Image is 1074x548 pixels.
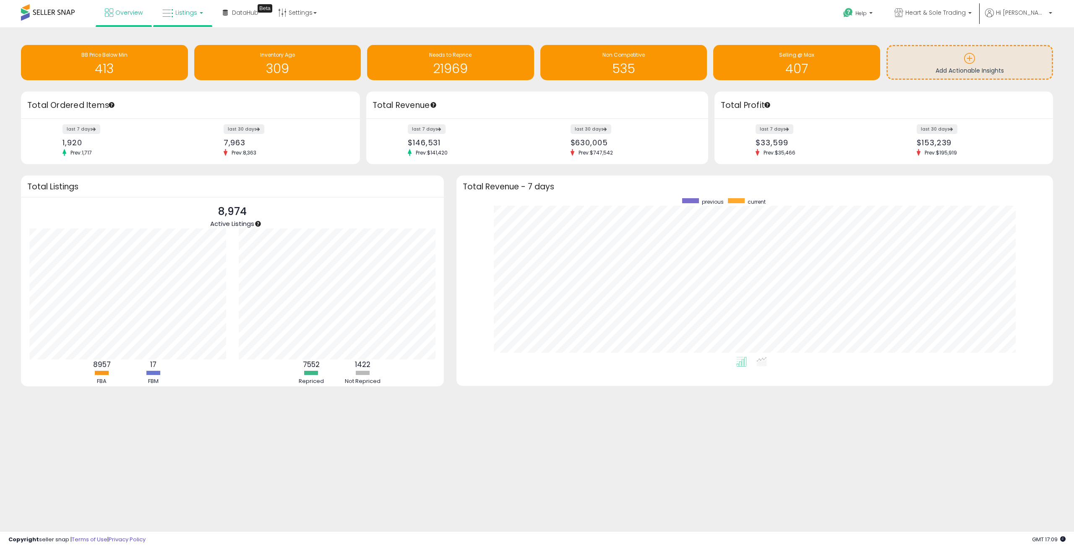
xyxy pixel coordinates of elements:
[254,220,262,228] div: Tooltip anchor
[108,101,115,109] div: Tooltip anchor
[920,149,961,156] span: Prev: $195,919
[430,101,437,109] div: Tooltip anchor
[25,62,184,76] h1: 413
[150,359,156,370] b: 17
[77,378,127,385] div: FBA
[721,100,1047,111] h3: Total Profit
[128,378,179,385] div: FBM
[571,138,693,147] div: $630,005
[210,219,254,228] span: Active Listings
[748,198,766,205] span: current
[917,124,957,134] label: last 30 days
[571,124,611,134] label: last 30 days
[756,124,793,134] label: last 7 days
[756,138,877,147] div: $33,599
[764,101,771,109] div: Tooltip anchor
[936,66,1004,75] span: Add Actionable Insights
[574,149,617,156] span: Prev: $747,542
[303,359,320,370] b: 7552
[545,62,703,76] h1: 535
[338,378,388,385] div: Not Repriced
[837,1,881,27] a: Help
[66,149,96,156] span: Prev: 1,717
[985,8,1052,27] a: Hi [PERSON_NAME]
[81,51,128,58] span: BB Price Below Min
[175,8,197,17] span: Listings
[996,8,1046,17] span: Hi [PERSON_NAME]
[258,4,272,13] div: Tooltip anchor
[759,149,800,156] span: Prev: $35,466
[463,184,1047,190] h3: Total Revenue - 7 days
[888,46,1052,79] a: Add Actionable Insights
[260,51,295,58] span: Inventory Age
[408,124,446,134] label: last 7 days
[371,62,530,76] h1: 21969
[408,138,531,147] div: $146,531
[224,124,264,134] label: last 30 days
[27,184,438,190] h3: Total Listings
[779,51,814,58] span: Selling @ Max
[905,8,966,17] span: Heart & Sole Trading
[429,51,472,58] span: Needs to Reprice
[63,138,184,147] div: 1,920
[63,124,100,134] label: last 7 days
[227,149,261,156] span: Prev: 8,363
[232,8,258,17] span: DataHub
[843,8,853,18] i: Get Help
[367,45,534,80] a: Needs to Reprice 21969
[27,100,354,111] h3: Total Ordered Items
[855,10,867,17] span: Help
[286,378,336,385] div: Repriced
[602,51,645,58] span: Non Competitive
[198,62,357,76] h1: 309
[412,149,452,156] span: Prev: $141,420
[702,198,724,205] span: previous
[717,62,876,76] h1: 407
[21,45,188,80] a: BB Price Below Min 413
[355,359,370,370] b: 1422
[373,100,702,111] h3: Total Revenue
[540,45,707,80] a: Non Competitive 535
[115,8,143,17] span: Overview
[917,138,1038,147] div: $153,239
[210,204,254,220] p: 8,974
[224,138,345,147] div: 7,963
[194,45,361,80] a: Inventory Age 309
[713,45,880,80] a: Selling @ Max 407
[93,359,111,370] b: 8957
